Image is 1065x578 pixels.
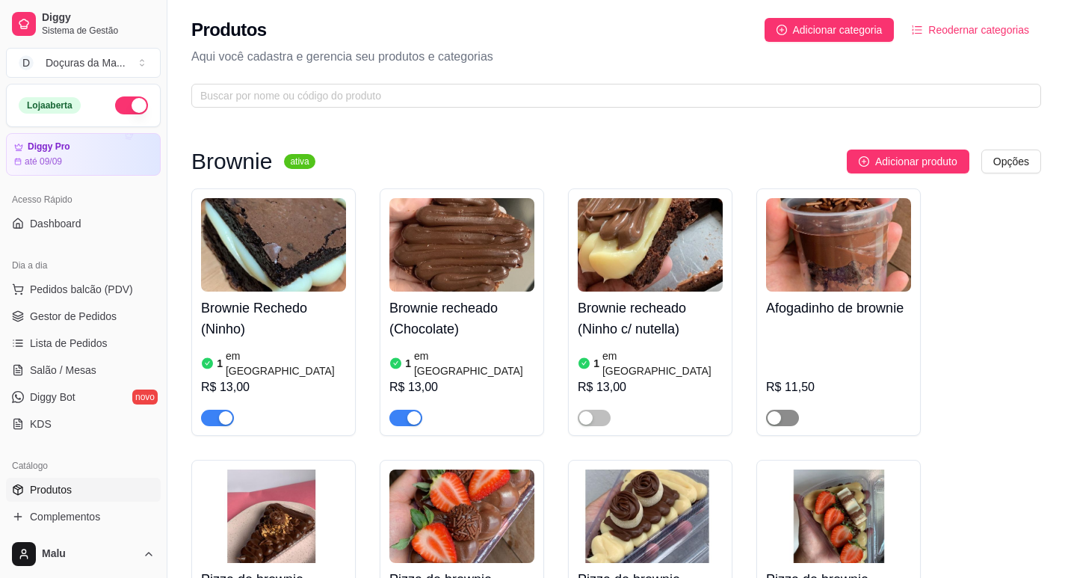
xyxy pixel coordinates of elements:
[115,96,148,114] button: Alterar Status
[30,282,133,297] span: Pedidos balcão (PDV)
[19,97,81,114] div: Loja aberta
[6,505,161,529] a: Complementos
[578,298,723,339] h4: Brownie recheado (Ninho c/ nutella)
[766,470,911,563] img: product-image
[578,198,723,292] img: product-image
[6,188,161,212] div: Acesso Rápido
[46,55,126,70] div: Doçuras da Ma ...
[847,150,969,173] button: Adicionar produto
[217,356,223,371] article: 1
[30,363,96,378] span: Salão / Mesas
[25,156,62,167] article: até 09/09
[200,87,1020,104] input: Buscar por nome ou código do produto
[766,378,911,396] div: R$ 11,50
[201,198,346,292] img: product-image
[389,378,534,396] div: R$ 13,00
[765,18,895,42] button: Adicionar categoria
[912,25,922,35] span: ordered-list
[777,25,787,35] span: plus-circle
[993,153,1029,170] span: Opções
[793,22,883,38] span: Adicionar categoria
[389,470,534,563] img: product-image
[766,298,911,319] h4: Afogadinho de brownie
[19,55,34,70] span: D
[6,454,161,478] div: Catálogo
[6,412,161,436] a: KDS
[593,356,599,371] article: 1
[284,154,315,169] sup: ativa
[6,6,161,42] a: DiggySistema de Gestão
[6,253,161,277] div: Dia a dia
[30,416,52,431] span: KDS
[602,348,723,378] article: em [GEOGRAPHIC_DATA]
[6,478,161,502] a: Produtos
[201,378,346,396] div: R$ 13,00
[578,378,723,396] div: R$ 13,00
[6,133,161,176] a: Diggy Proaté 09/09
[928,22,1029,38] span: Reodernar categorias
[191,18,267,42] h2: Produtos
[875,153,957,170] span: Adicionar produto
[30,390,75,405] span: Diggy Bot
[389,298,534,339] h4: Brownie recheado (Chocolate)
[191,153,272,170] h3: Brownie
[414,348,534,378] article: em [GEOGRAPHIC_DATA]
[6,277,161,301] button: Pedidos balcão (PDV)
[42,11,155,25] span: Diggy
[191,48,1041,66] p: Aqui você cadastra e gerencia seu produtos e categorias
[201,298,346,339] h4: Brownie Rechedo (Ninho)
[900,18,1041,42] button: Reodernar categorias
[201,470,346,563] img: product-image
[766,198,911,292] img: product-image
[981,150,1041,173] button: Opções
[28,141,70,153] article: Diggy Pro
[6,212,161,236] a: Dashboard
[6,385,161,409] a: Diggy Botnovo
[405,356,411,371] article: 1
[859,156,869,167] span: plus-circle
[6,304,161,328] a: Gestor de Pedidos
[30,336,108,351] span: Lista de Pedidos
[42,547,137,561] span: Malu
[30,309,117,324] span: Gestor de Pedidos
[6,48,161,78] button: Select a team
[6,358,161,382] a: Salão / Mesas
[389,198,534,292] img: product-image
[30,482,72,497] span: Produtos
[42,25,155,37] span: Sistema de Gestão
[6,331,161,355] a: Lista de Pedidos
[226,348,346,378] article: em [GEOGRAPHIC_DATA]
[30,509,100,524] span: Complementos
[578,470,723,563] img: product-image
[30,216,81,231] span: Dashboard
[6,536,161,572] button: Malu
